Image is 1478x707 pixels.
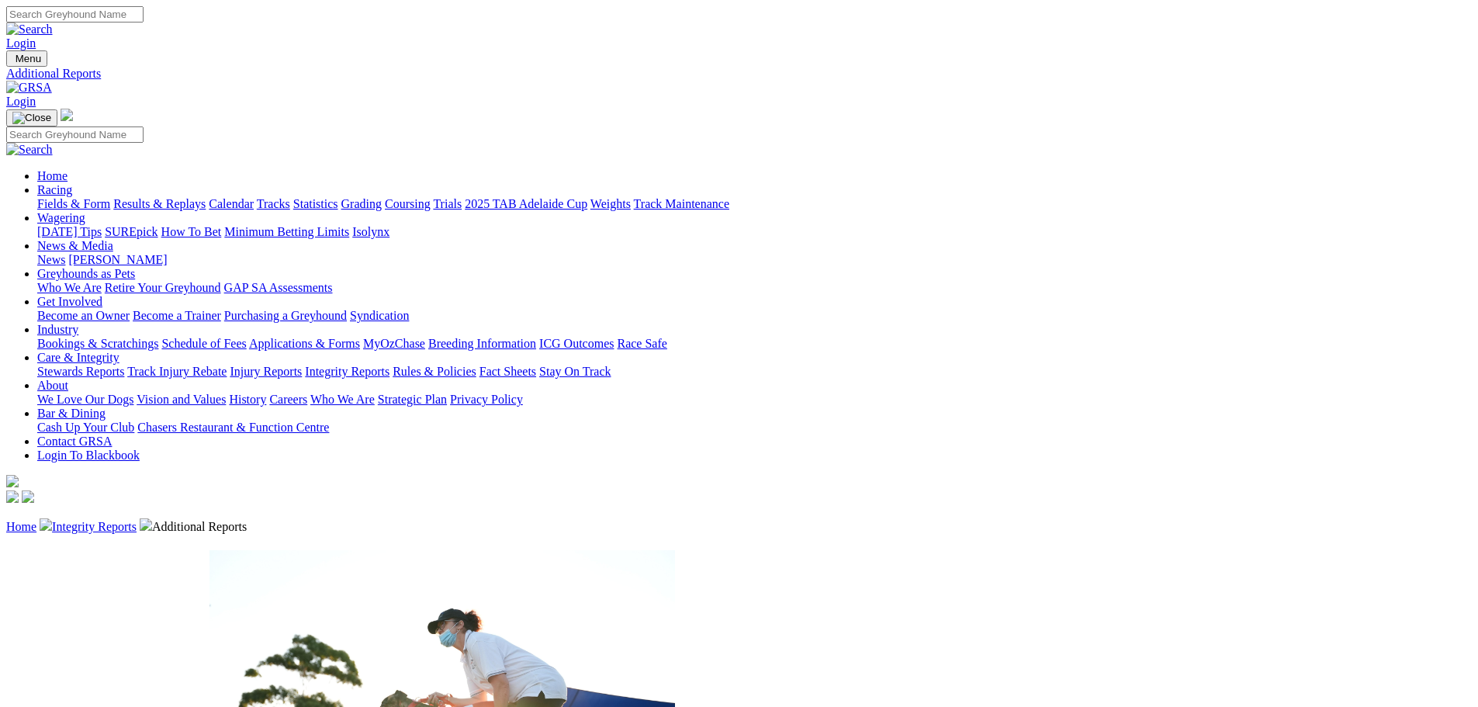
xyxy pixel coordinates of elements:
[37,449,140,462] a: Login To Blackbook
[6,23,53,36] img: Search
[350,309,409,322] a: Syndication
[140,518,152,531] img: chevron-right.svg
[6,143,53,157] img: Search
[37,169,67,182] a: Home
[37,351,119,364] a: Care & Integrity
[310,393,375,406] a: Who We Are
[341,197,382,210] a: Grading
[6,67,1472,81] a: Additional Reports
[479,365,536,378] a: Fact Sheets
[37,253,1472,267] div: News & Media
[133,309,221,322] a: Become a Trainer
[6,109,57,126] button: Toggle navigation
[209,197,254,210] a: Calendar
[224,225,349,238] a: Minimum Betting Limits
[6,95,36,108] a: Login
[137,421,329,434] a: Chasers Restaurant & Function Centre
[37,197,1472,211] div: Racing
[37,435,112,448] a: Contact GRSA
[40,518,52,531] img: chevron-right.svg
[161,225,222,238] a: How To Bet
[37,239,113,252] a: News & Media
[6,50,47,67] button: Toggle navigation
[378,393,447,406] a: Strategic Plan
[363,337,425,350] a: MyOzChase
[137,393,226,406] a: Vision and Values
[113,197,206,210] a: Results & Replays
[37,393,133,406] a: We Love Our Dogs
[37,337,1472,351] div: Industry
[6,81,52,95] img: GRSA
[37,253,65,266] a: News
[161,337,246,350] a: Schedule of Fees
[37,393,1472,407] div: About
[37,225,102,238] a: [DATE] Tips
[37,337,158,350] a: Bookings & Scratchings
[6,520,36,533] a: Home
[224,309,347,322] a: Purchasing a Greyhound
[37,183,72,196] a: Racing
[393,365,476,378] a: Rules & Policies
[6,36,36,50] a: Login
[37,225,1472,239] div: Wagering
[6,490,19,503] img: facebook.svg
[37,323,78,336] a: Industry
[37,281,1472,295] div: Greyhounds as Pets
[293,197,338,210] a: Statistics
[37,211,85,224] a: Wagering
[37,407,106,420] a: Bar & Dining
[433,197,462,210] a: Trials
[22,490,34,503] img: twitter.svg
[428,337,536,350] a: Breeding Information
[127,365,227,378] a: Track Injury Rebate
[224,281,333,294] a: GAP SA Assessments
[385,197,431,210] a: Coursing
[37,281,102,294] a: Who We Are
[6,6,144,23] input: Search
[590,197,631,210] a: Weights
[229,393,266,406] a: History
[352,225,389,238] a: Isolynx
[6,518,1472,534] p: Additional Reports
[37,197,110,210] a: Fields & Form
[68,253,167,266] a: [PERSON_NAME]
[105,281,221,294] a: Retire Your Greyhound
[249,337,360,350] a: Applications & Forms
[305,365,389,378] a: Integrity Reports
[37,267,135,280] a: Greyhounds as Pets
[37,309,130,322] a: Become an Owner
[37,309,1472,323] div: Get Involved
[269,393,307,406] a: Careers
[37,421,1472,435] div: Bar & Dining
[634,197,729,210] a: Track Maintenance
[37,365,1472,379] div: Care & Integrity
[450,393,523,406] a: Privacy Policy
[105,225,157,238] a: SUREpick
[37,295,102,308] a: Get Involved
[230,365,302,378] a: Injury Reports
[539,337,614,350] a: ICG Outcomes
[6,475,19,487] img: logo-grsa-white.png
[12,112,51,124] img: Close
[539,365,611,378] a: Stay On Track
[6,126,144,143] input: Search
[37,379,68,392] a: About
[465,197,587,210] a: 2025 TAB Adelaide Cup
[52,520,137,533] a: Integrity Reports
[37,365,124,378] a: Stewards Reports
[16,53,41,64] span: Menu
[61,109,73,121] img: logo-grsa-white.png
[257,197,290,210] a: Tracks
[37,421,134,434] a: Cash Up Your Club
[617,337,666,350] a: Race Safe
